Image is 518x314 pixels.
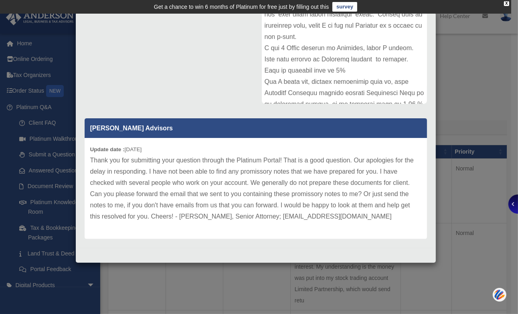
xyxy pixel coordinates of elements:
[493,287,506,302] img: svg+xml;base64,PHN2ZyB3aWR0aD0iNDQiIGhlaWdodD0iNDQiIHZpZXdCb3g9IjAgMCA0NCA0NCIgZmlsbD0ibm9uZSIgeG...
[90,155,421,222] p: Thank you for submitting your question through the Platinum Portal! That is a good question. Our ...
[85,118,427,138] p: [PERSON_NAME] Advisors
[332,2,357,12] a: survey
[504,1,509,6] div: close
[90,146,125,152] b: Update date :
[154,2,329,12] div: Get a chance to win 6 months of Platinum for free just by filling out this
[90,146,142,152] small: [DATE]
